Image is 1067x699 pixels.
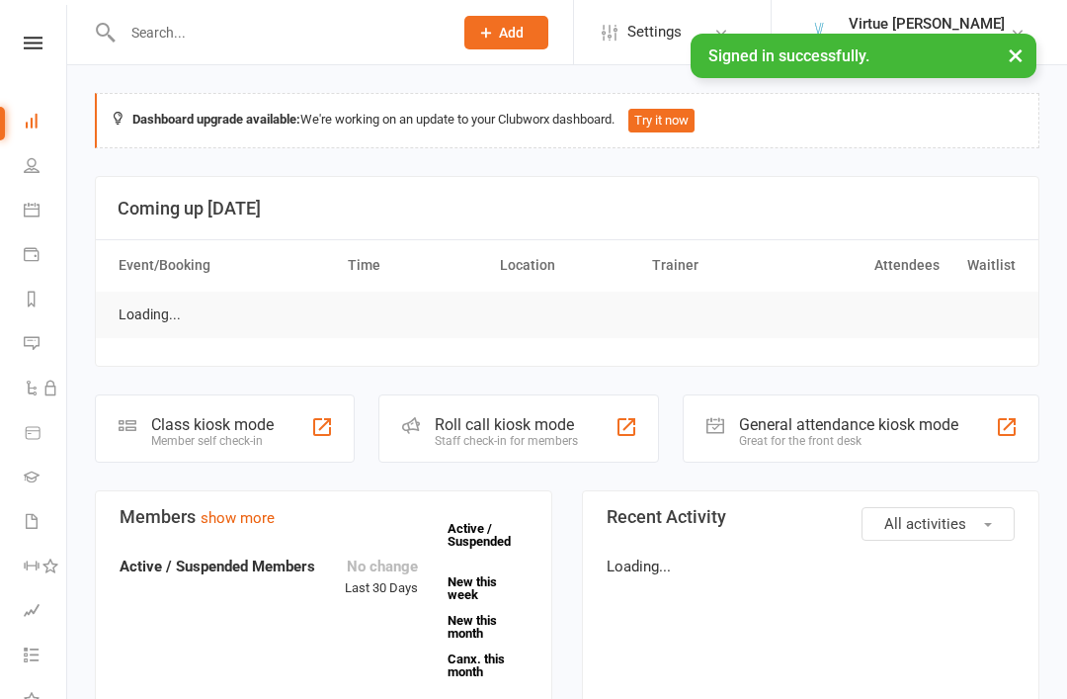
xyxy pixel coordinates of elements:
div: No change [345,555,418,578]
a: Reports [24,279,68,323]
a: Assessments [24,590,68,635]
strong: Dashboard upgrade available: [132,112,300,127]
div: Class kiosk mode [151,415,274,434]
a: New this month [448,614,528,640]
div: General attendance kiosk mode [739,415,958,434]
button: Add [464,16,548,49]
img: thumb_image1658196043.png [799,13,839,52]
h3: Members [120,507,528,527]
div: Roll call kiosk mode [435,415,578,434]
a: Dashboard [24,101,68,145]
a: Active / Suspended [438,507,525,563]
div: Virtue [PERSON_NAME] [849,15,1005,33]
div: Virtue [PERSON_NAME] [849,33,1005,50]
h3: Coming up [DATE] [118,199,1017,218]
span: All activities [884,515,966,533]
span: Add [499,25,524,41]
button: All activities [862,507,1015,541]
div: We're working on an update to your Clubworx dashboard. [95,93,1039,148]
div: Staff check-in for members [435,434,578,448]
strong: Active / Suspended Members [120,558,315,575]
button: Try it now [628,109,695,132]
th: Location [491,240,643,291]
th: Time [339,240,491,291]
a: Calendar [24,190,68,234]
button: × [998,34,1033,76]
p: Loading... [607,555,1015,578]
input: Search... [117,19,439,46]
div: Last 30 Days [345,555,418,599]
a: Product Sales [24,412,68,457]
span: Settings [627,10,682,54]
th: Waitlist [948,240,1025,291]
span: Signed in successfully. [708,46,869,65]
th: Trainer [643,240,795,291]
a: People [24,145,68,190]
div: Great for the front desk [739,434,958,448]
a: show more [201,509,275,527]
td: Loading... [110,292,190,338]
th: Attendees [795,240,947,291]
h3: Recent Activity [607,507,1015,527]
a: Canx. this month [448,653,528,678]
a: Payments [24,234,68,279]
th: Event/Booking [110,240,339,291]
a: New this week [448,575,528,601]
div: Member self check-in [151,434,274,448]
